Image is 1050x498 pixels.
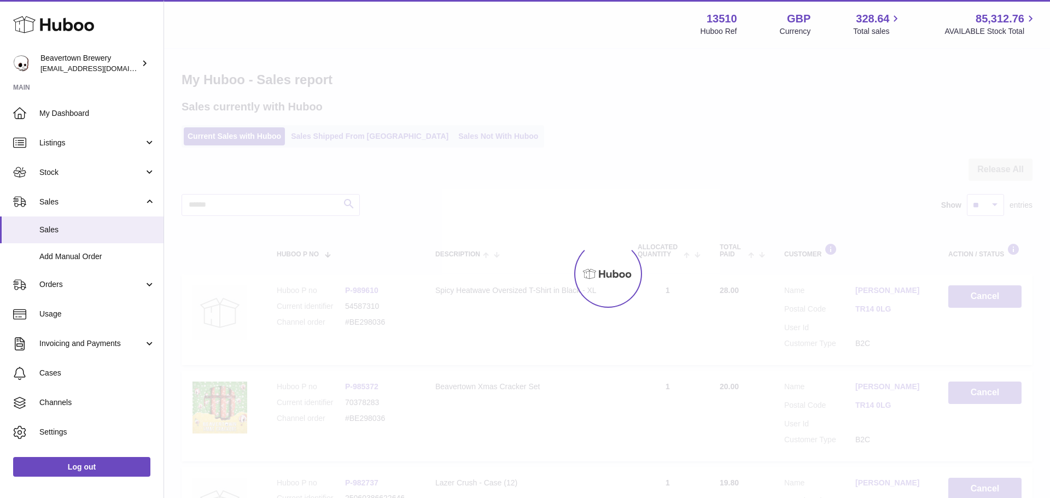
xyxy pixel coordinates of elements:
span: My Dashboard [39,108,155,119]
span: AVAILABLE Stock Total [944,26,1037,37]
a: 85,312.76 AVAILABLE Stock Total [944,11,1037,37]
span: Channels [39,397,155,408]
span: [EMAIL_ADDRESS][DOMAIN_NAME] [40,64,161,73]
span: Stock [39,167,144,178]
strong: GBP [787,11,810,26]
span: Cases [39,368,155,378]
span: Invoicing and Payments [39,338,144,349]
span: Listings [39,138,144,148]
div: Beavertown Brewery [40,53,139,74]
span: 328.64 [856,11,889,26]
img: internalAdmin-13510@internal.huboo.com [13,55,30,72]
a: Log out [13,457,150,477]
div: Currency [780,26,811,37]
span: Add Manual Order [39,251,155,262]
strong: 13510 [707,11,737,26]
a: 328.64 Total sales [853,11,902,37]
span: Total sales [853,26,902,37]
span: Sales [39,225,155,235]
span: Sales [39,197,144,207]
span: Settings [39,427,155,437]
span: 85,312.76 [976,11,1024,26]
div: Huboo Ref [701,26,737,37]
span: Usage [39,309,155,319]
span: Orders [39,279,144,290]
